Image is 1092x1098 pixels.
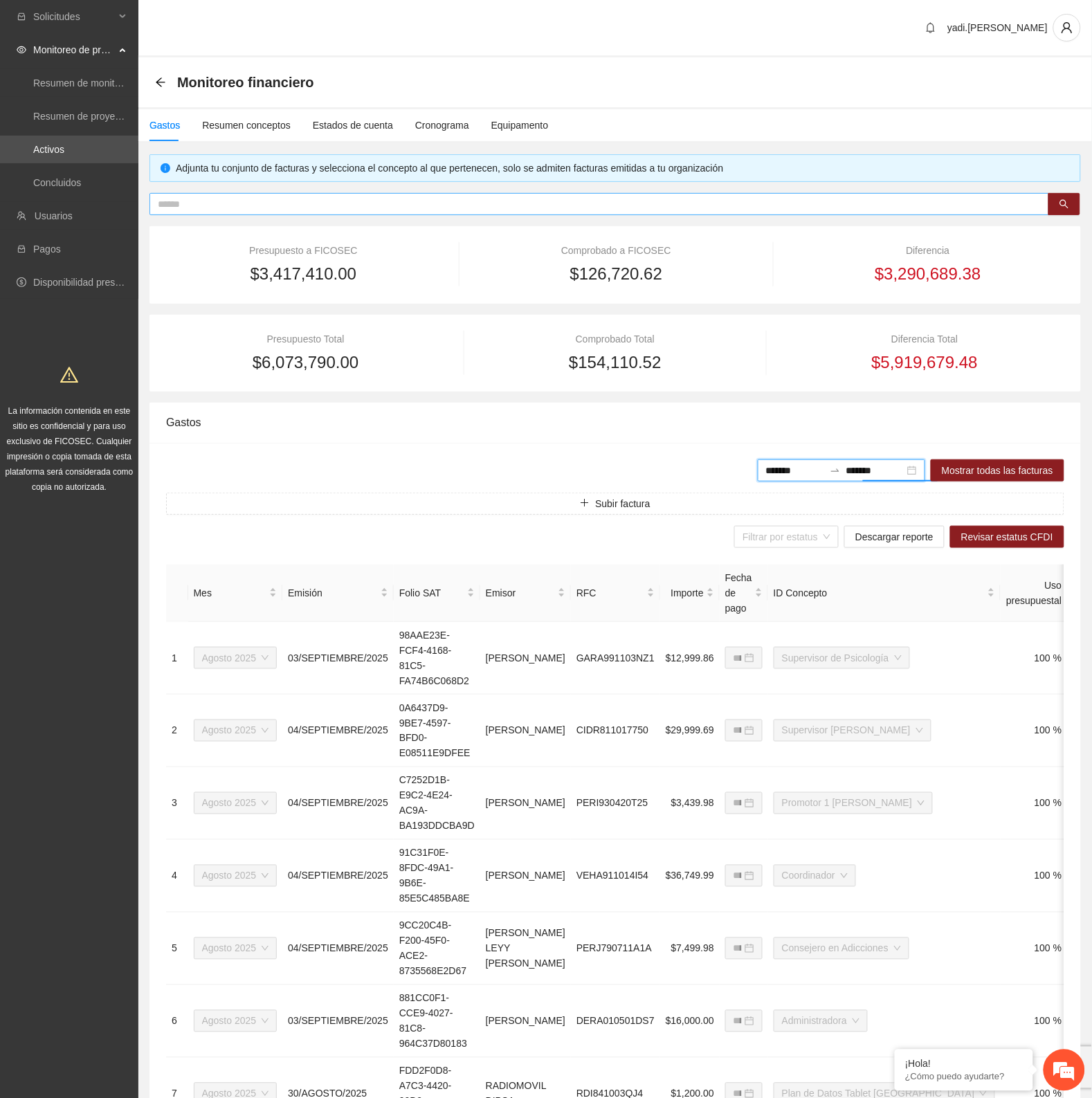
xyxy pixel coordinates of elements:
[33,111,181,122] a: Resumen de proyectos aprobados
[251,261,356,287] span: $3,417,410.00
[660,695,720,767] td: $29,999.69
[480,767,571,840] td: [PERSON_NAME]
[660,622,720,695] td: $12,999.86
[202,793,269,814] span: Agosto 2025
[782,793,925,814] span: Promotor 1 Cuauhtemoc
[399,585,464,601] span: Folio SAT
[161,163,170,173] span: info-circle
[149,118,180,133] div: Gastos
[920,22,941,33] span: bell
[166,767,188,840] td: 3
[480,985,571,1058] td: [PERSON_NAME]
[571,913,660,985] td: PERJ790711A1A
[792,243,1064,258] div: Diferencia
[166,840,188,913] td: 4
[176,161,1070,176] div: Adjunta tu conjunto de facturas y selecciona el concepto al que pertenecen, solo se admiten factu...
[35,210,73,221] a: Usuarios
[905,1072,1023,1082] p: ¿Cómo puedo ayudarte?
[1001,985,1067,1058] td: 100 %
[33,244,61,255] a: Pagos
[188,565,283,622] th: Mes
[313,118,393,133] div: Estados de cuenta
[576,585,644,601] span: RFC
[394,695,480,767] td: 0A6437D9-9BE7-4597-BFD0-E08511E9DFEE
[920,17,942,39] button: bell
[571,985,660,1058] td: DERA010501DS7
[569,349,661,376] span: $154,110.52
[480,840,571,913] td: [PERSON_NAME]
[7,378,264,426] textarea: Escriba su mensaje y pulse “Intro”
[17,45,26,55] span: eye
[282,767,394,840] td: 04/SEPTIEMBRE/2025
[961,529,1053,545] span: Revisar estatus CFDI
[282,622,394,695] td: 03/SEPTIEMBRE/2025
[571,695,660,767] td: CIDR811017750
[6,406,134,492] span: La información contenida en este sitio es confidencial y para uso exclusivo de FICOSEC. Cualquier...
[782,938,901,959] span: Consejero en Adicciones
[942,463,1053,478] span: Mostrar todas las facturas
[80,185,191,324] span: Estamos en línea.
[177,71,314,93] span: Monitoreo financiero
[571,622,660,695] td: GARA991103NZ1
[950,526,1064,548] button: Revisar estatus CFDI
[253,349,358,376] span: $6,073,790.00
[33,3,115,30] span: Solicitudes
[33,77,134,89] a: Resumen de monitoreo
[785,331,1064,347] div: Diferencia Total
[166,493,1064,515] button: plusSubir factura
[947,22,1048,33] span: yadi.[PERSON_NAME]
[394,913,480,985] td: 9CC20C4B-F200-45F0-ACE2-8735568E2D67
[202,1011,269,1032] span: Agosto 2025
[33,144,64,155] a: Activos
[33,36,115,64] span: Monitoreo de proyectos
[282,695,394,767] td: 04/SEPTIEMBRE/2025
[166,913,188,985] td: 5
[166,622,188,695] td: 1
[782,720,923,741] span: Supervisor Cuauhtémoc
[202,118,291,133] div: Resumen conceptos
[394,622,480,695] td: 98AAE23E-FCF4-4168-81C5-FA74B6C068D2
[282,840,394,913] td: 04/SEPTIEMBRE/2025
[571,767,660,840] td: PERI930420T25
[166,331,445,347] div: Presupuesto Total
[486,585,555,601] span: Emisor
[1001,565,1067,622] th: Uso presupuestal
[782,648,902,668] span: Supervisor de Psicología
[660,767,720,840] td: $3,439.98
[1001,767,1067,840] td: 100 %
[227,7,260,40] div: Minimizar ventana de chat en vivo
[415,118,469,133] div: Cronograma
[774,585,985,601] span: ID Concepto
[480,565,571,622] th: Emisor
[1059,199,1069,210] span: search
[202,720,269,741] span: Agosto 2025
[33,177,81,188] a: Concluidos
[166,243,441,258] div: Presupuesto a FICOSEC
[720,565,768,622] th: Fecha de pago
[660,565,720,622] th: Importe
[394,985,480,1058] td: 881CC0F1-CCE9-4027-81C8-964C37D80183
[905,1059,1023,1070] div: ¡Hola!
[570,261,662,287] span: $126,720.62
[202,938,269,959] span: Agosto 2025
[282,913,394,985] td: 04/SEPTIEMBRE/2025
[282,985,394,1058] td: 03/SEPTIEMBRE/2025
[155,77,166,88] span: arrow-left
[782,1011,859,1032] span: Administradora
[768,565,1001,622] th: ID Concepto
[660,985,720,1058] td: $16,000.00
[1054,21,1080,34] span: user
[1048,193,1080,215] button: search
[288,585,378,601] span: Emisión
[660,840,720,913] td: $36,749.99
[875,261,981,287] span: $3,290,689.38
[480,695,571,767] td: [PERSON_NAME]
[571,565,660,622] th: RFC
[580,498,590,509] span: plus
[166,695,188,767] td: 2
[725,570,752,616] span: Fecha de pago
[830,465,841,476] span: to
[72,71,233,89] div: Chatee con nosotros ahora
[155,77,166,89] div: Back
[660,913,720,985] td: $7,499.98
